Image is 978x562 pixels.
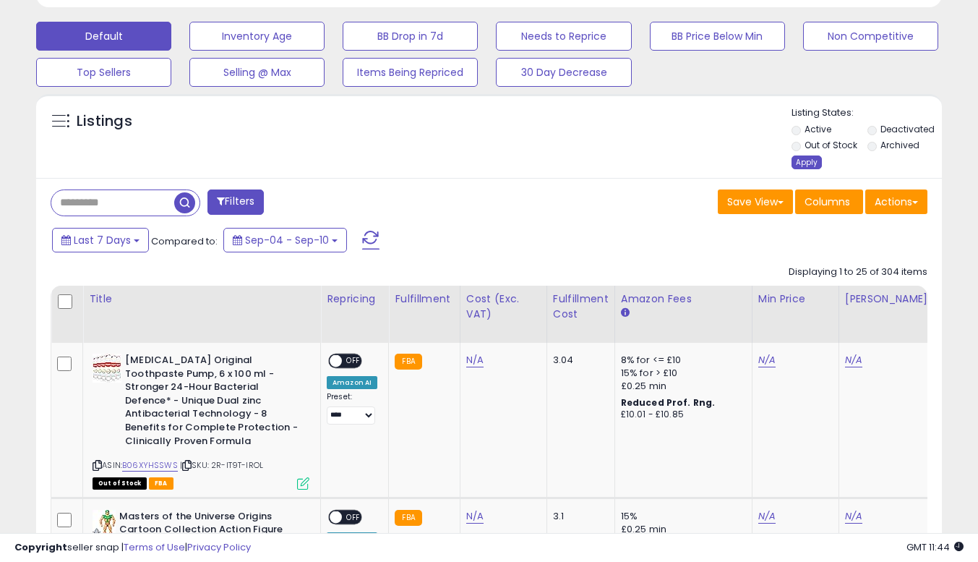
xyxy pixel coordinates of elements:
a: Privacy Policy [187,540,251,554]
div: Repricing [327,291,382,307]
button: 30 Day Decrease [496,58,631,87]
div: Min Price [758,291,833,307]
span: OFF [342,355,365,367]
button: Columns [795,190,863,214]
label: Deactivated [880,123,935,135]
a: N/A [758,353,776,367]
button: BB Drop in 7d [343,22,478,51]
span: Sep-04 - Sep-10 [245,233,329,247]
label: Active [805,123,831,135]
b: Reduced Prof. Rng. [621,396,716,409]
small: FBA [395,354,421,370]
button: Non Competitive [803,22,938,51]
button: Inventory Age [189,22,325,51]
button: Actions [865,190,927,214]
span: Last 7 Days [74,233,131,247]
a: N/A [845,509,862,524]
div: Displaying 1 to 25 of 304 items [789,265,927,279]
button: Items Being Repriced [343,58,478,87]
div: 15% for > £10 [621,367,741,380]
b: [MEDICAL_DATA] Original Toothpaste Pump, 6 x 100 ml - Stronger 24-Hour Bacterial Defence* - Uniqu... [125,354,301,451]
span: FBA [149,477,173,490]
div: 3.1 [553,510,604,523]
a: B06XYHSSWS [122,459,178,472]
img: 41QD0d1T2FL._SL40_.jpg [93,510,116,539]
a: N/A [845,353,862,367]
strong: Copyright [14,540,67,554]
button: Top Sellers [36,58,171,87]
span: Compared to: [151,234,218,248]
span: | SKU: 2R-IT9T-IROL [180,459,263,471]
div: £10.01 - £10.85 [621,409,741,421]
button: Filters [207,190,264,215]
button: Default [36,22,171,51]
span: 2025-09-18 11:44 GMT [906,540,964,554]
small: FBA [395,510,421,526]
a: N/A [758,509,776,524]
div: Title [89,291,314,307]
button: Last 7 Days [52,228,149,252]
a: Terms of Use [124,540,185,554]
div: 15% [621,510,741,523]
span: OFF [342,511,365,523]
a: N/A [466,353,484,367]
div: Preset: [327,392,377,425]
button: Needs to Reprice [496,22,631,51]
div: Amazon AI [327,376,377,389]
div: £0.25 min [621,380,741,393]
h5: Listings [77,111,132,132]
p: Listing States: [792,106,942,120]
div: seller snap | | [14,541,251,555]
button: BB Price Below Min [650,22,785,51]
span: All listings that are currently out of stock and unavailable for purchase on Amazon [93,477,147,490]
div: [PERSON_NAME] [845,291,931,307]
div: Cost (Exc. VAT) [466,291,541,322]
img: 516k+WhYgRL._SL40_.jpg [93,354,121,383]
button: Sep-04 - Sep-10 [223,228,347,252]
a: N/A [466,509,484,524]
label: Archived [880,139,919,151]
button: Selling @ Max [189,58,325,87]
div: Apply [792,156,822,169]
div: 8% for <= £10 [621,354,741,367]
div: Fulfillment Cost [553,291,609,322]
div: 3.04 [553,354,604,367]
div: Fulfillment [395,291,453,307]
label: Out of Stock [805,139,857,151]
div: ASIN: [93,354,309,488]
button: Save View [718,190,793,214]
small: Amazon Fees. [621,307,630,320]
div: Amazon Fees [621,291,746,307]
span: Columns [805,195,850,209]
